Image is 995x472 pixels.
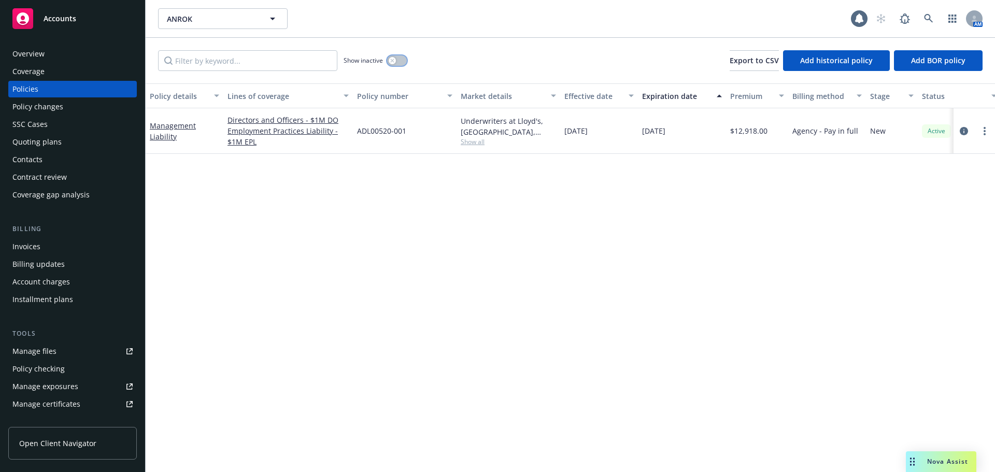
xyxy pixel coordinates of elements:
a: Directors and Officers - $1M DO [228,115,349,125]
div: Manage exposures [12,378,78,395]
a: Manage claims [8,413,137,430]
span: [DATE] [642,125,665,136]
div: Status [922,91,985,102]
a: Accounts [8,4,137,33]
button: Policy number [353,83,457,108]
a: Installment plans [8,291,137,308]
div: Policy changes [12,98,63,115]
div: Quoting plans [12,134,62,150]
span: Show all [461,137,556,146]
span: Add historical policy [800,55,873,65]
span: Open Client Navigator [19,438,96,449]
button: Market details [457,83,560,108]
div: SSC Cases [12,116,48,133]
a: Start snowing [871,8,891,29]
span: ANROK [167,13,257,24]
a: Switch app [942,8,963,29]
a: Manage certificates [8,396,137,412]
button: Billing method [788,83,866,108]
div: Manage certificates [12,396,80,412]
a: Manage exposures [8,378,137,395]
span: Accounts [44,15,76,23]
span: $12,918.00 [730,125,767,136]
div: Expiration date [642,91,710,102]
a: Manage files [8,343,137,360]
button: Add BOR policy [894,50,983,71]
span: Add BOR policy [911,55,965,65]
div: Contract review [12,169,67,185]
div: Account charges [12,274,70,290]
div: Drag to move [906,451,919,472]
a: Overview [8,46,137,62]
button: Nova Assist [906,451,976,472]
span: New [870,125,886,136]
a: Coverage gap analysis [8,187,137,203]
div: Policy checking [12,361,65,377]
div: Tools [8,328,137,339]
a: Policy changes [8,98,137,115]
button: Policy details [146,83,223,108]
input: Filter by keyword... [158,50,337,71]
a: Billing updates [8,256,137,273]
div: Stage [870,91,902,102]
a: Account charges [8,274,137,290]
a: Search [918,8,939,29]
span: Active [926,126,947,136]
a: more [978,125,991,137]
button: Stage [866,83,918,108]
div: Policy details [150,91,208,102]
div: Billing updates [12,256,65,273]
span: Agency - Pay in full [792,125,858,136]
div: Invoices [12,238,40,255]
div: Policy number [357,91,441,102]
div: Lines of coverage [228,91,337,102]
button: Add historical policy [783,50,890,71]
div: Underwriters at Lloyd's, [GEOGRAPHIC_DATA], [PERSON_NAME] of [GEOGRAPHIC_DATA], RT Specialty Insu... [461,116,556,137]
a: Contract review [8,169,137,185]
button: Expiration date [638,83,726,108]
span: Show inactive [344,56,383,65]
a: Policies [8,81,137,97]
a: Management Liability [150,121,196,141]
a: Quoting plans [8,134,137,150]
a: Invoices [8,238,137,255]
span: [DATE] [564,125,588,136]
button: Lines of coverage [223,83,353,108]
span: Nova Assist [927,457,968,466]
button: Premium [726,83,788,108]
a: circleInformation [958,125,970,137]
div: Manage files [12,343,56,360]
button: Effective date [560,83,638,108]
button: Export to CSV [730,50,779,71]
div: Billing [8,224,137,234]
a: SSC Cases [8,116,137,133]
a: Coverage [8,63,137,80]
div: Coverage [12,63,45,80]
button: ANROK [158,8,288,29]
span: ADL00520-001 [357,125,406,136]
div: Coverage gap analysis [12,187,90,203]
span: Export to CSV [730,55,779,65]
div: Policies [12,81,38,97]
div: Market details [461,91,545,102]
a: Report a Bug [894,8,915,29]
a: Contacts [8,151,137,168]
div: Billing method [792,91,850,102]
a: Employment Practices Liability - $1M EPL [228,125,349,147]
div: Manage claims [12,413,65,430]
a: Policy checking [8,361,137,377]
div: Installment plans [12,291,73,308]
div: Contacts [12,151,42,168]
div: Effective date [564,91,622,102]
div: Premium [730,91,773,102]
div: Overview [12,46,45,62]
